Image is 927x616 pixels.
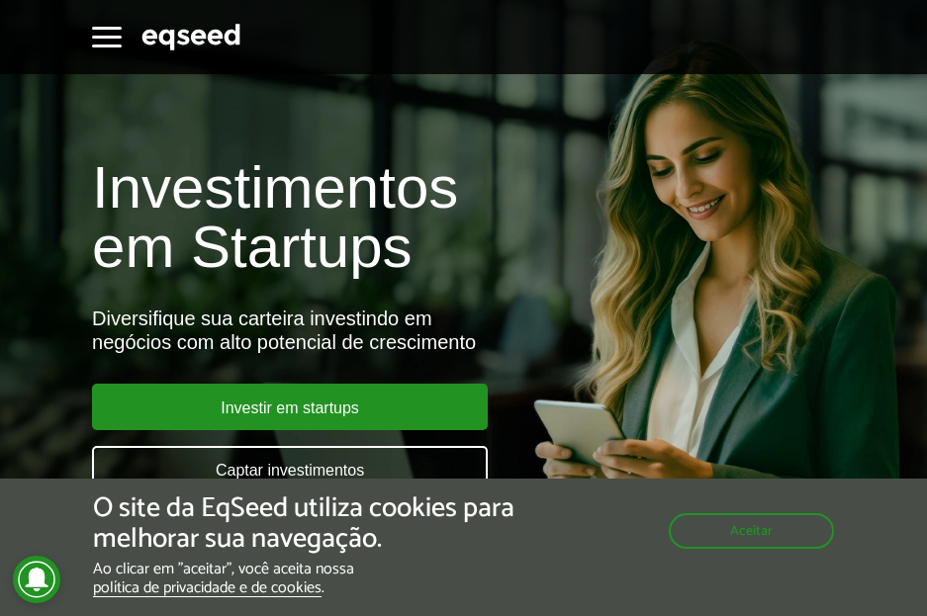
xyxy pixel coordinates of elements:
a: Investir em startups [92,384,488,430]
a: Captar investimentos [92,446,488,492]
a: política de privacidade e de cookies [93,580,322,597]
p: Ao clicar em "aceitar", você aceita nossa . [93,560,538,597]
h1: Investimentos em Startups [92,158,835,277]
button: Aceitar [669,513,834,549]
div: Diversifique sua carteira investindo em negócios com alto potencial de crescimento [92,307,835,354]
img: EqSeed [141,21,240,53]
h5: O site da EqSeed utiliza cookies para melhorar sua navegação. [93,493,538,555]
